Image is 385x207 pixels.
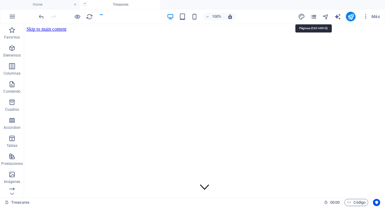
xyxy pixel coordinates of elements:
span: Código [347,199,365,206]
button: publish [346,12,356,21]
button: Más [360,12,382,21]
p: Imágenes [4,179,20,184]
span: Más [363,14,380,20]
p: Cuadros [5,107,19,112]
i: Volver a cargar página [86,13,93,20]
button: undo [38,13,45,20]
p: Favoritos [4,35,20,40]
i: Publicar [347,13,354,20]
button: Código [344,199,368,206]
i: AI Writer [334,13,341,20]
button: design [298,13,305,20]
i: Navegador [322,13,329,20]
i: Deshacer: Cambiar eje lateral (Ctrl+Z) [38,13,45,20]
p: Contenido [3,89,20,94]
p: Prestaciones [1,161,23,166]
button: Haz clic para salir del modo de previsualización y seguir editando [74,13,81,20]
button: reload [86,13,93,20]
p: Columnas [4,71,21,76]
button: pages [310,13,317,20]
a: Skip to main content [2,2,42,8]
a: Haz clic para cancelar la selección y doble clic para abrir páginas [5,199,29,206]
h6: 100% [212,13,221,20]
p: Accordion [4,125,20,130]
i: Al redimensionar, ajustar el nivel de zoom automáticamente para ajustarse al dispositivo elegido. [227,14,233,19]
span: 00 00 [330,199,340,206]
i: Diseño (Ctrl+Alt+Y) [298,13,305,20]
h6: Tiempo de la sesión [324,199,340,206]
button: text_generator [334,13,341,20]
button: navigator [322,13,329,20]
button: Usercentrics [373,199,380,206]
button: 100% [203,13,224,20]
p: Tablas [7,143,18,148]
p: Elementos [3,53,21,58]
